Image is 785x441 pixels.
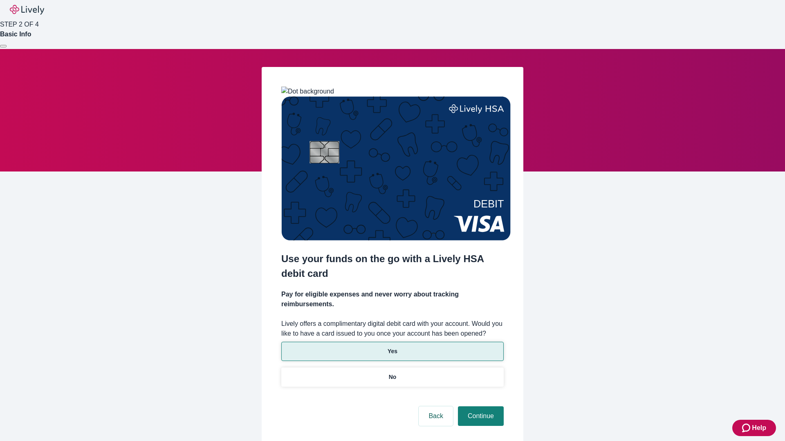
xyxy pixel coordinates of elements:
[742,423,752,433] svg: Zendesk support icon
[10,5,44,15] img: Lively
[281,87,334,96] img: Dot background
[752,423,766,433] span: Help
[458,406,504,426] button: Continue
[419,406,453,426] button: Back
[732,420,776,436] button: Zendesk support iconHelp
[281,290,504,309] h4: Pay for eligible expenses and never worry about tracking reimbursements.
[281,342,504,361] button: Yes
[281,252,504,281] h2: Use your funds on the go with a Lively HSA debit card
[281,319,504,339] label: Lively offers a complimentary digital debit card with your account. Would you like to have a card...
[389,373,397,381] p: No
[281,96,511,241] img: Debit card
[388,347,397,356] p: Yes
[281,367,504,387] button: No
